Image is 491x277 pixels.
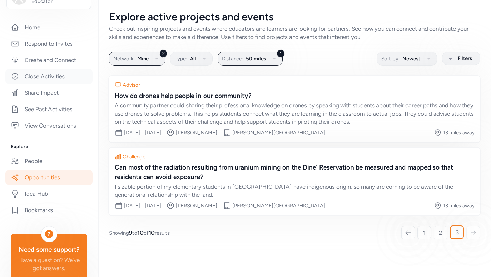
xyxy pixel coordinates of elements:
div: [PERSON_NAME][GEOGRAPHIC_DATA] [232,202,325,209]
button: 2Network:Mine [109,52,165,66]
div: Have a question? We've got answers. [16,256,82,272]
div: Need some support? [16,245,82,254]
span: 9 [129,229,132,236]
a: Idea Hub [5,186,93,201]
span: All [190,55,196,63]
div: 2 [159,49,167,58]
a: Respond to Invites [5,36,93,51]
span: 1 [423,229,426,237]
span: 2 [439,229,442,237]
div: How do drones help people in our community? [115,91,475,101]
div: 1 [277,49,285,58]
span: 10 [149,229,155,236]
div: A community partner could sharing their professional knowledge on drones by speaking with student... [115,101,475,126]
span: Type: [175,55,187,63]
span: Sort by: [381,55,400,63]
button: Type:All [170,52,213,66]
a: Create and Connect [5,53,93,68]
span: 3 [456,228,459,236]
div: Challenge [123,153,145,160]
div: I sizable portion of my elementary students in [GEOGRAPHIC_DATA] have indigenous origin, so many ... [115,183,475,199]
div: ? [45,230,53,238]
a: Home [5,20,93,35]
span: Network: [113,55,135,63]
a: 2 [434,226,447,239]
span: 50 miles [246,55,266,63]
div: Can most of the radiation resulting from uranium mining on the Dine' Reservation be measured and ... [115,163,475,182]
a: Close Activities [5,69,93,84]
a: 1 [417,226,431,239]
a: People [5,154,93,169]
div: 13 miles away [443,202,475,209]
div: Advisor [123,82,140,88]
a: Share Impact [5,85,93,100]
div: Check out inspiring projects and events where educators and learners are looking for partners. Se... [109,25,480,41]
div: Explore active projects and events [109,11,480,23]
a: Opportunities [5,170,93,185]
div: [DATE] - [DATE] [124,129,161,136]
a: Bookmarks [5,203,93,218]
div: [PERSON_NAME] [176,202,217,209]
span: Distance: [222,55,243,63]
h3: Explore [11,144,87,149]
div: [PERSON_NAME] [176,129,217,136]
div: [DATE] - [DATE] [124,202,161,209]
a: View Conversations [5,118,93,133]
span: Showing to of results [109,229,170,237]
a: See Past Activities [5,102,93,117]
span: Newest [402,55,420,63]
span: Filters [458,54,472,62]
button: Sort by:Newest [377,52,437,66]
div: 13 miles away [443,129,475,136]
span: Mine [137,55,149,63]
div: [PERSON_NAME][GEOGRAPHIC_DATA] [232,129,325,136]
button: 1Distance:50 miles [218,52,283,66]
span: 10 [137,229,144,236]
